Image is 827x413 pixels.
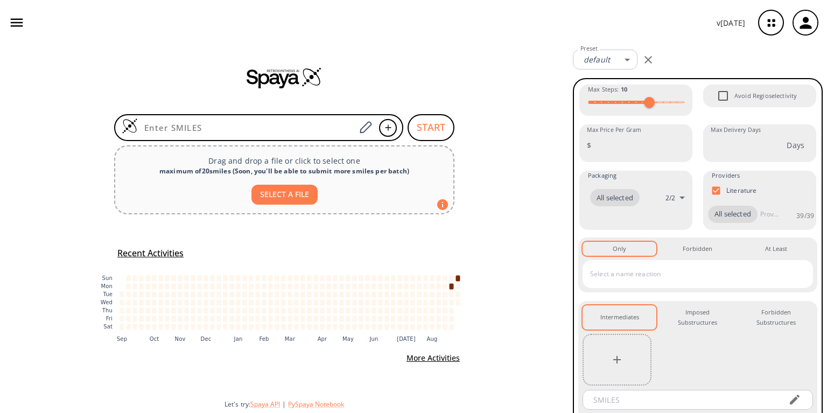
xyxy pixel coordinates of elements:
button: Only [583,242,656,256]
input: Enter SMILES [138,122,355,133]
text: Thu [102,307,113,313]
text: Dec [201,336,212,342]
strong: 10 [621,85,627,93]
text: Nov [175,336,186,342]
span: Providers [712,171,740,180]
text: Sep [117,336,127,342]
g: y-axis tick label [101,275,113,330]
text: Jun [369,336,378,342]
label: Max Delivery Days [711,126,761,134]
div: Imposed Substructures [669,307,726,327]
div: Let's try: [225,400,564,409]
text: Fri [106,316,113,321]
text: Jan [234,336,243,342]
button: Spaya API [250,400,280,409]
text: Mon [101,283,113,289]
p: $ [587,139,591,151]
button: Imposed Substructures [661,305,734,330]
p: Drag and drop a file or click to select one [124,155,445,166]
text: Feb [259,336,269,342]
span: | [280,400,288,409]
span: Avoid Regioselectivity [734,91,797,101]
div: At Least [765,244,787,254]
input: SMILES [586,390,780,410]
p: 2 / 2 [665,193,675,202]
text: Apr [318,336,327,342]
text: Sun [102,275,113,281]
label: Max Price Per Gram [587,126,641,134]
g: x-axis tick label [117,336,438,342]
text: Tue [102,291,113,297]
button: PySpaya Notebook [288,400,344,409]
button: START [408,114,454,141]
label: Preset [580,45,598,53]
button: Intermediates [583,305,656,330]
div: Intermediates [600,312,639,322]
text: May [342,336,354,342]
button: SELECT A FILE [251,185,318,205]
input: Select a name reaction [587,265,792,283]
span: Max Steps : [588,85,627,94]
text: Oct [150,336,159,342]
span: Avoid Regioselectivity [712,85,734,107]
img: Logo Spaya [122,118,138,134]
input: Provider name [758,206,781,223]
g: cell [120,275,460,330]
p: 39 / 39 [796,211,814,220]
div: Only [613,244,626,254]
p: Literature [726,186,757,195]
div: Forbidden Substructures [748,307,804,327]
em: default [584,54,610,65]
div: maximum of 20 smiles ( Soon, you'll be able to submit more smiles per batch ) [124,166,445,176]
span: All selected [590,193,640,204]
text: [DATE] [397,336,416,342]
text: Mar [285,336,296,342]
div: Forbidden [683,244,712,254]
span: All selected [708,209,758,220]
button: At Least [739,242,813,256]
h5: Recent Activities [117,248,184,259]
button: Forbidden [661,242,734,256]
p: v [DATE] [717,17,745,29]
text: Wed [101,299,113,305]
p: Days [787,139,804,151]
text: Aug [427,336,438,342]
button: Forbidden Substructures [739,305,813,330]
button: More Activities [402,348,464,368]
span: Packaging [588,171,616,180]
button: Recent Activities [113,244,188,262]
text: Sat [103,324,113,330]
img: Spaya logo [247,67,322,88]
